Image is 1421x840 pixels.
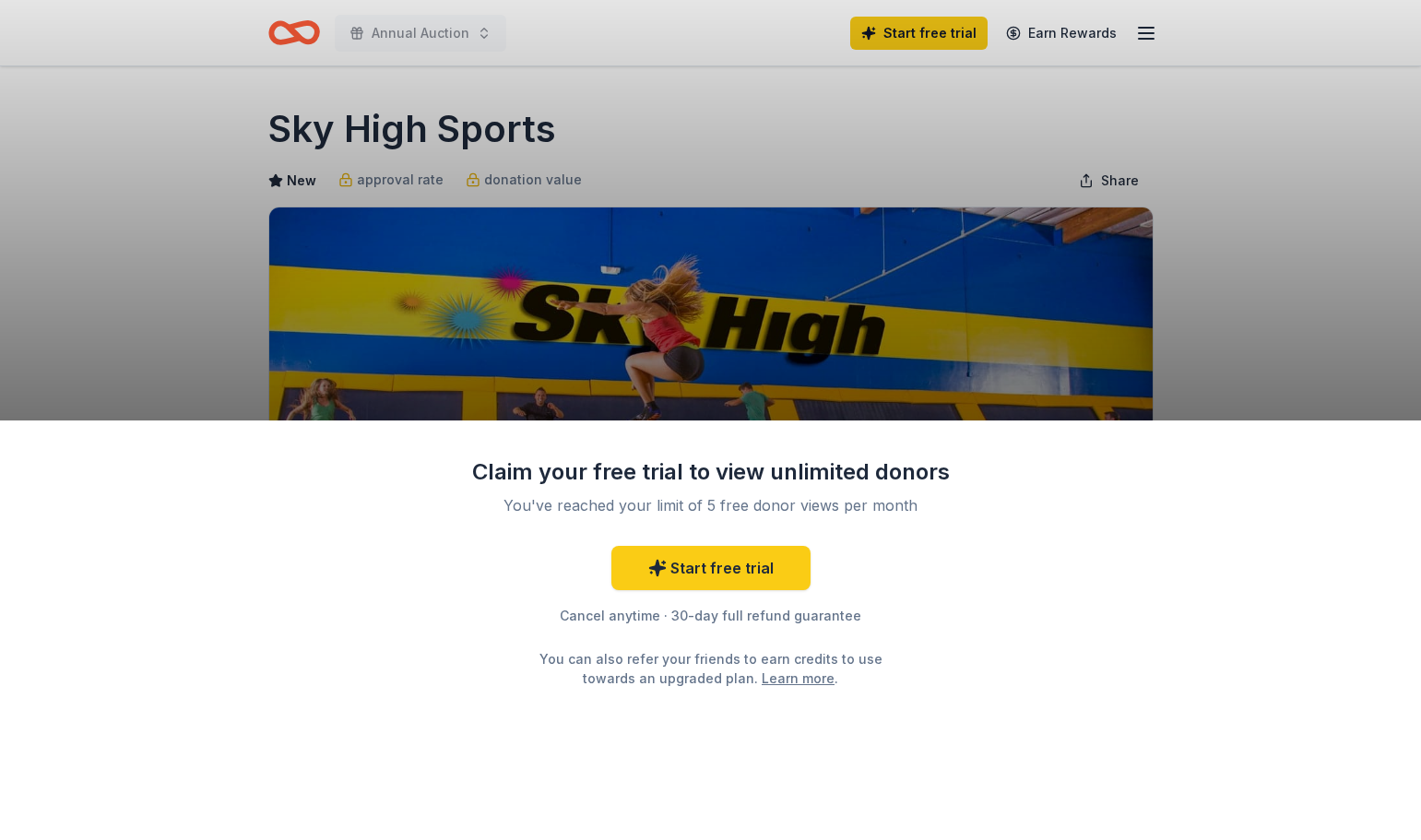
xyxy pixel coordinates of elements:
a: Start free trial [611,546,811,590]
div: Claim your free trial to view unlimited donors [471,457,951,487]
div: You can also refer your friends to earn credits to use towards an upgraded plan. . [523,649,899,688]
a: Learn more [762,668,835,688]
div: Cancel anytime · 30-day full refund guarantee [471,605,951,627]
div: You've reached your limit of 5 free donor views per month [493,494,929,516]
